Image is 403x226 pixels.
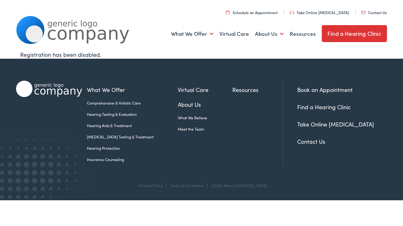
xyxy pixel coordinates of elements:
a: Schedule an Appointment [226,10,278,15]
a: Find a Hearing Clinic [322,25,387,42]
a: Hearing Testing & Evaluation [87,111,178,117]
div: ©2025 Alpaca [MEDICAL_DATA] [208,183,267,188]
img: Alpaca Audiology [16,81,82,97]
a: Virtual Care [178,85,233,94]
a: Insurance Counseling [87,157,178,162]
a: What We Offer [171,22,213,46]
div: Registration has been disabled. [20,50,383,59]
a: Terms & Conditions [170,183,204,188]
a: Contact Us [361,10,387,15]
a: Virtual Care [219,22,249,46]
a: Meet the Team [178,126,233,132]
a: About Us [178,100,233,109]
a: Hearing Protection [87,145,178,151]
a: Contact Us [297,137,325,145]
a: Take Online [MEDICAL_DATA] [297,120,374,128]
a: Resources [290,22,316,46]
a: What We Believe [178,115,233,121]
a: Privacy Policy [139,183,163,188]
img: utility icon [226,10,230,14]
a: Book an Appointment [297,86,353,94]
a: Take Online [MEDICAL_DATA] [290,10,349,15]
img: utility icon [290,11,294,14]
a: Find a Hearing Clinic [297,103,351,111]
a: What We Offer [87,85,178,94]
a: Hearing Aids & Treatment [87,123,178,128]
a: Resources [232,85,283,94]
a: [MEDICAL_DATA] Testing & Treatment [87,134,178,140]
img: utility icon [361,11,366,14]
a: About Us [255,22,284,46]
a: Comprehensive & Holistic Care [87,100,178,106]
